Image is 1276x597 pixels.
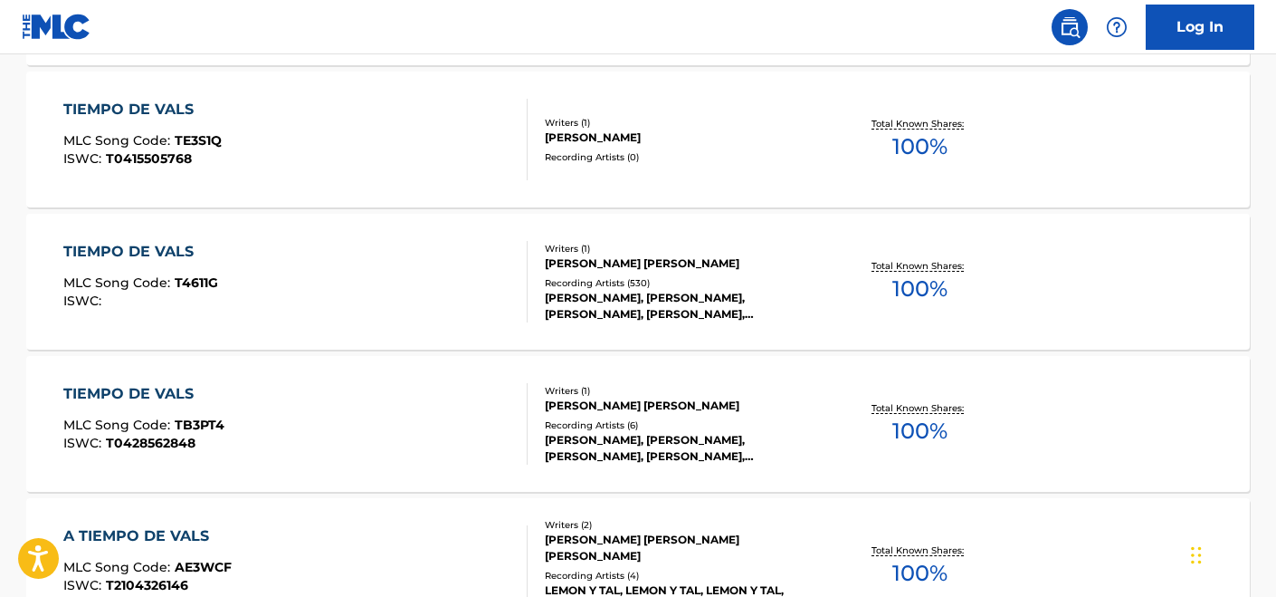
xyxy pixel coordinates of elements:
img: search [1059,16,1081,38]
img: MLC Logo [22,14,91,40]
span: MLC Song Code : [63,132,175,149]
div: [PERSON_NAME], [PERSON_NAME], [PERSON_NAME], [PERSON_NAME], [PERSON_NAME] [545,432,818,465]
span: ISWC : [63,435,106,451]
span: T0428562848 [106,435,195,451]
div: Writers ( 1 ) [545,242,818,255]
div: [PERSON_NAME] [PERSON_NAME] [545,398,818,414]
span: ISWC : [63,293,106,309]
div: Help [1099,9,1135,45]
p: Total Known Shares: [871,117,968,130]
a: Public Search [1052,9,1088,45]
p: Total Known Shares: [871,259,968,273]
img: help [1106,16,1128,38]
span: MLC Song Code : [63,417,175,433]
span: T2104326146 [106,577,188,593]
a: Log In [1146,5,1254,50]
a: TIEMPO DE VALSMLC Song Code:TE3S1QISWC:T0415505768Writers (1)[PERSON_NAME]Recording Artists (0)To... [26,72,1250,207]
span: AE3WCF [175,559,232,575]
div: Recording Artists ( 4 ) [545,569,818,583]
div: Writers ( 1 ) [545,116,818,130]
div: TIEMPO DE VALS [63,383,224,405]
div: Writers ( 2 ) [545,518,818,532]
span: T4611G [175,274,218,291]
span: MLC Song Code : [63,559,175,575]
p: Total Known Shares: [871,544,968,557]
div: Writers ( 1 ) [545,384,818,398]
iframe: Chat Widget [1186,510,1276,597]
p: Total Known Shares: [871,401,968,415]
span: MLC Song Code : [63,274,175,291]
div: Recording Artists ( 530 ) [545,276,818,290]
div: [PERSON_NAME] [PERSON_NAME] [PERSON_NAME] [545,532,818,564]
span: 100 % [892,557,947,590]
div: TIEMPO DE VALS [63,99,222,120]
span: TB3PT4 [175,417,224,433]
div: TIEMPO DE VALS [63,241,218,263]
span: T0415505768 [106,150,192,167]
div: Recording Artists ( 0 ) [545,150,818,164]
span: TE3S1Q [175,132,222,149]
div: [PERSON_NAME] [PERSON_NAME] [545,255,818,272]
div: Drag [1191,528,1202,583]
a: TIEMPO DE VALSMLC Song Code:T4611GISWC:Writers (1)[PERSON_NAME] [PERSON_NAME]Recording Artists (5... [26,214,1250,350]
span: 100 % [892,273,947,305]
span: ISWC : [63,577,106,593]
div: A TIEMPO DE VALS [63,525,232,547]
div: [PERSON_NAME], [PERSON_NAME], [PERSON_NAME], [PERSON_NAME], [PERSON_NAME] [545,290,818,323]
span: ISWC : [63,150,106,167]
div: Recording Artists ( 6 ) [545,419,818,432]
span: 100 % [892,130,947,163]
a: TIEMPO DE VALSMLC Song Code:TB3PT4ISWC:T0428562848Writers (1)[PERSON_NAME] [PERSON_NAME]Recording... [26,356,1250,492]
span: 100 % [892,415,947,448]
div: [PERSON_NAME] [545,130,818,146]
